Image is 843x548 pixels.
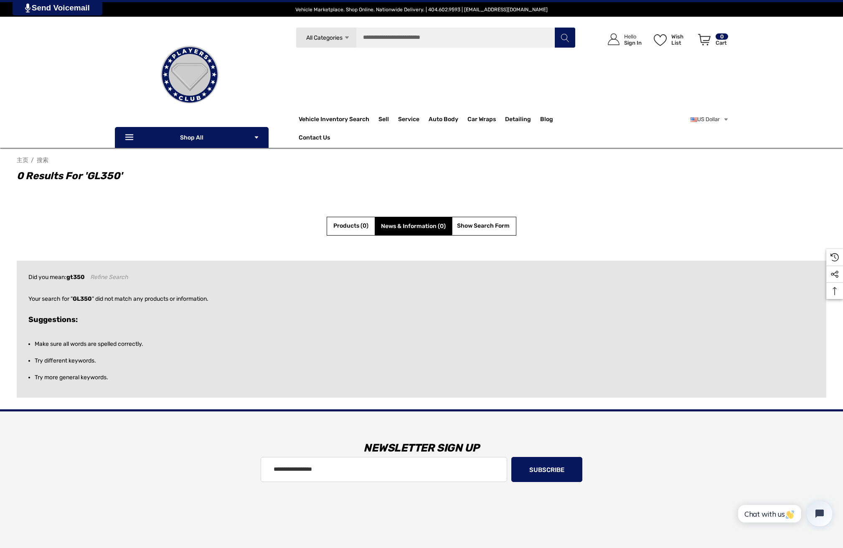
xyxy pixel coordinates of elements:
a: Hide Search Form [457,221,510,231]
a: Contact Us [299,134,330,143]
a: Service [398,111,429,128]
a: Car Wraps [467,111,505,128]
svg: Review Your Cart [698,34,711,46]
p: Hello [624,33,642,40]
span: Sell [378,116,389,125]
li: Try more general keywords. [35,369,815,386]
span: Show Search Form [457,221,510,231]
span: Auto Body [429,116,458,125]
div: Did you mean: [28,272,815,283]
a: Blog [540,116,553,125]
span: Vehicle Marketplace. Shop Online. Nationwide Delivery. | 404.602.9593 | [EMAIL_ADDRESS][DOMAIN_NAME] [295,7,548,13]
iframe: Tidio Chat [729,494,839,533]
span: Service [398,116,419,125]
a: Refine Search [90,272,128,283]
svg: Icon Arrow Down [254,134,259,140]
a: USD [691,111,729,128]
a: Sign in [598,25,646,54]
nav: Breadcrumb [17,153,826,167]
a: Cart with 0 items [694,25,729,58]
button: Subscribe [511,457,582,482]
li: Make sure all words are spelled correctly. [35,336,815,353]
h3: Newsletter Sign Up [109,436,734,461]
span: Car Wraps [467,116,496,125]
svg: Recently Viewed [830,253,839,261]
a: Vehicle Inventory Search [299,116,369,125]
a: Auto Body [429,111,467,128]
svg: Wish List [654,34,667,46]
p: Shop All [115,127,269,148]
a: Sell [378,111,398,128]
svg: Icon User Account [608,33,620,45]
svg: Social Media [830,270,839,279]
span: News & Information (0) [381,223,446,230]
p: Your search for " " did not match any products or information. [28,294,815,304]
p: Wish List [671,33,693,46]
span: Detailing [505,116,531,125]
svg: Icon Line [124,133,137,142]
svg: Top [826,287,843,295]
a: Detailing [505,111,540,128]
strong: gt350 [66,274,85,281]
button: Search [554,27,575,48]
h5: Suggestions: [28,315,815,325]
a: 搜索 [37,157,48,164]
img: Players Club | Cars For Sale [148,33,231,117]
a: All Categories Icon Arrow Down Icon Arrow Up [296,27,356,48]
h1: 0 results for 'GL350' [17,168,688,183]
p: Sign In [624,40,642,46]
svg: Icon Arrow Down [344,35,350,41]
span: All Categories [306,34,343,41]
p: Cart [716,40,728,46]
p: 0 [716,33,728,40]
strong: GL350 [73,295,92,302]
a: Wish List Wish List [650,25,694,54]
span: Products (0) [333,222,368,229]
a: 主页 [17,157,28,164]
li: Try different keywords. [35,353,815,369]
